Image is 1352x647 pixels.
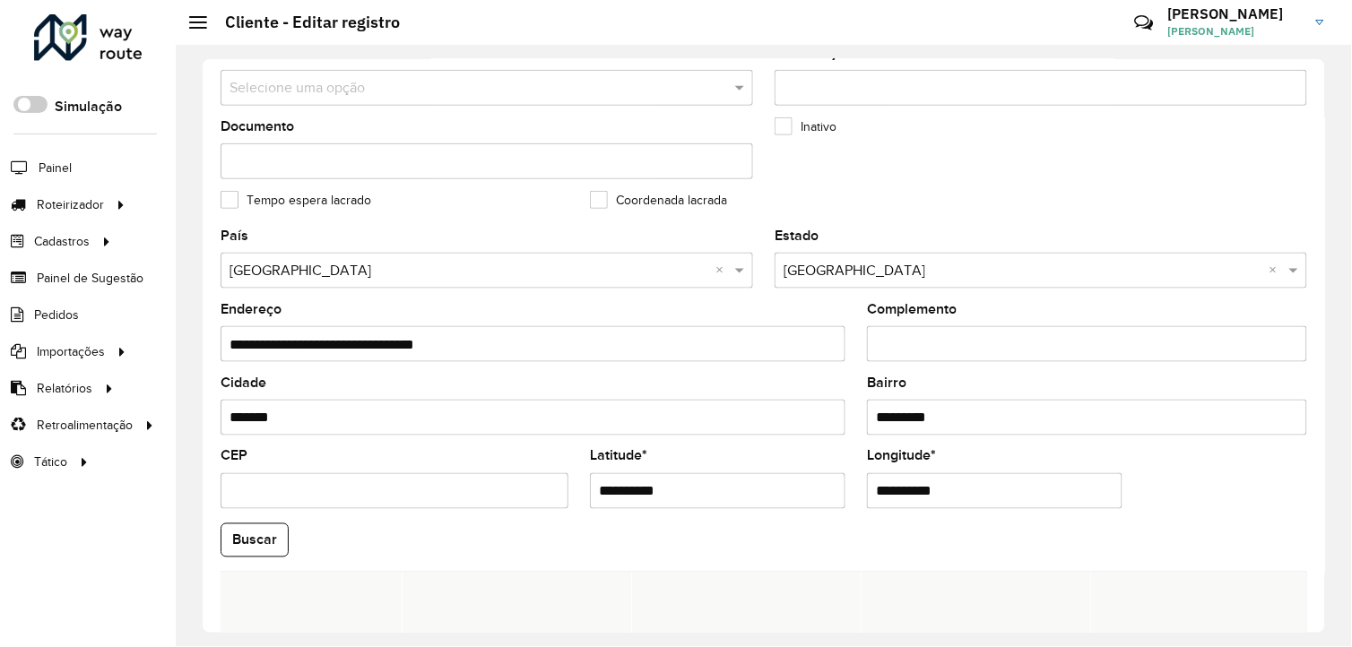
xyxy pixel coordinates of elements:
[37,342,105,361] span: Importações
[39,159,72,177] span: Painel
[590,191,727,210] label: Coordenada lacrada
[1168,5,1303,22] h3: [PERSON_NAME]
[221,191,371,210] label: Tempo espera lacrado
[55,96,122,117] label: Simulação
[867,372,906,393] label: Bairro
[221,225,248,246] label: País
[221,523,289,557] button: Buscar
[37,269,143,288] span: Painel de Sugestão
[715,260,731,281] span: Clear all
[1270,260,1285,281] span: Clear all
[207,13,400,32] h2: Cliente - Editar registro
[221,372,266,393] label: Cidade
[37,416,133,435] span: Retroalimentação
[34,453,67,471] span: Tático
[590,445,647,467] label: Latitude
[1168,23,1303,39] span: [PERSON_NAME]
[867,298,957,320] label: Complemento
[775,117,836,136] label: Inativo
[221,445,247,467] label: CEP
[37,195,104,214] span: Roteirizador
[1125,4,1164,42] a: Contato Rápido
[221,116,294,137] label: Documento
[221,298,282,320] label: Endereço
[867,445,936,467] label: Longitude
[37,379,92,398] span: Relatórios
[34,232,90,251] span: Cadastros
[34,306,79,324] span: Pedidos
[775,225,819,246] label: Estado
